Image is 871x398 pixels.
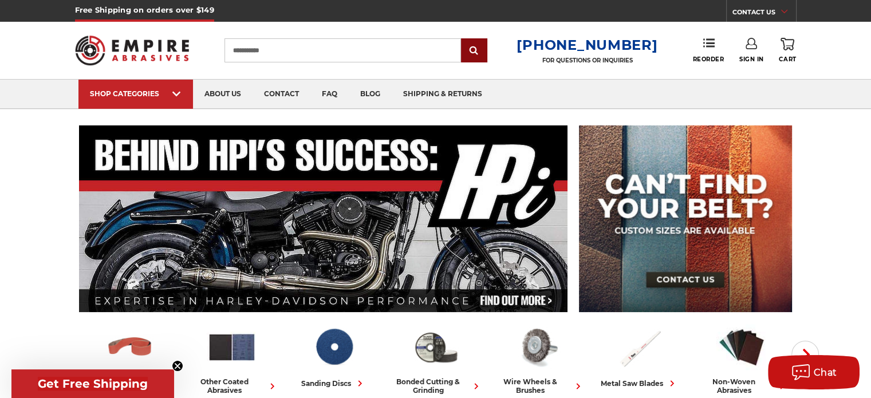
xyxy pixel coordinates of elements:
a: wire wheels & brushes [491,322,584,395]
img: Empire Abrasives [75,28,190,73]
img: Non-woven Abrasives [716,322,767,372]
a: bonded cutting & grinding [389,322,482,395]
img: Sanding Discs [309,322,359,372]
span: Get Free Shipping [38,377,148,391]
div: Get Free ShippingClose teaser [11,369,174,398]
div: other coated abrasives [186,377,278,395]
input: Submit [463,40,486,62]
button: Close teaser [172,360,183,372]
div: SHOP CATEGORIES [90,89,182,98]
a: sanding belts [84,322,176,389]
div: non-woven abrasives [695,377,788,395]
img: Wire Wheels & Brushes [513,322,563,372]
a: faq [310,80,349,109]
img: Metal Saw Blades [614,322,665,372]
a: Reorder [692,38,724,62]
a: non-woven abrasives [695,322,788,395]
img: Banner for an interview featuring Horsepower Inc who makes Harley performance upgrades featured o... [79,125,567,312]
div: metal saw blades [601,377,678,389]
span: Reorder [692,56,724,63]
span: Sign In [739,56,764,63]
img: Sanding Belts [105,322,155,372]
a: contact [253,80,310,109]
p: FOR QUESTIONS OR INQUIRIES [517,57,657,64]
a: about us [193,80,253,109]
a: other coated abrasives [186,322,278,395]
a: blog [349,80,392,109]
button: Next [791,341,819,368]
a: CONTACT US [732,6,796,22]
div: sanding discs [301,377,366,389]
div: wire wheels & brushes [491,377,584,395]
a: sanding discs [287,322,380,389]
button: Chat [768,355,860,389]
a: [PHONE_NUMBER] [517,37,657,53]
img: Other Coated Abrasives [207,322,257,372]
img: promo banner for custom belts. [579,125,792,312]
div: bonded cutting & grinding [389,377,482,395]
span: Cart [779,56,796,63]
a: Cart [779,38,796,63]
a: shipping & returns [392,80,494,109]
a: metal saw blades [593,322,686,389]
img: Bonded Cutting & Grinding [411,322,461,372]
span: Chat [814,367,837,378]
